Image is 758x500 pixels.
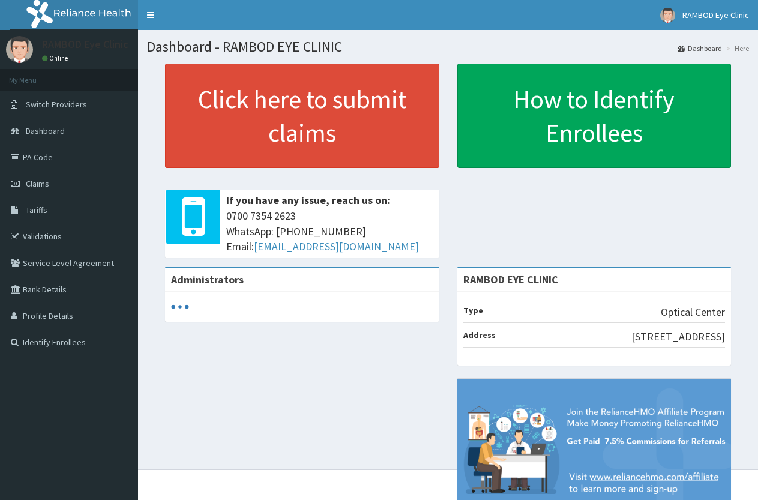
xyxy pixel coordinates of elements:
[660,8,675,23] img: User Image
[723,43,749,53] li: Here
[171,273,244,286] b: Administrators
[26,205,47,215] span: Tariffs
[682,10,749,20] span: RAMBOD Eye Clinic
[165,64,439,168] a: Click here to submit claims
[171,298,189,316] svg: audio-loading
[661,304,725,320] p: Optical Center
[26,125,65,136] span: Dashboard
[226,208,433,255] span: 0700 7354 2623 WhatsApp: [PHONE_NUMBER] Email:
[26,99,87,110] span: Switch Providers
[463,305,483,316] b: Type
[463,273,558,286] strong: RAMBOD EYE CLINIC
[42,39,128,50] p: RAMBOD Eye Clinic
[457,64,732,168] a: How to Identify Enrollees
[226,193,390,207] b: If you have any issue, reach us on:
[26,178,49,189] span: Claims
[6,36,33,63] img: User Image
[678,43,722,53] a: Dashboard
[42,54,71,62] a: Online
[147,39,749,55] h1: Dashboard - RAMBOD EYE CLINIC
[254,239,419,253] a: [EMAIL_ADDRESS][DOMAIN_NAME]
[463,330,496,340] b: Address
[631,329,725,345] p: [STREET_ADDRESS]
